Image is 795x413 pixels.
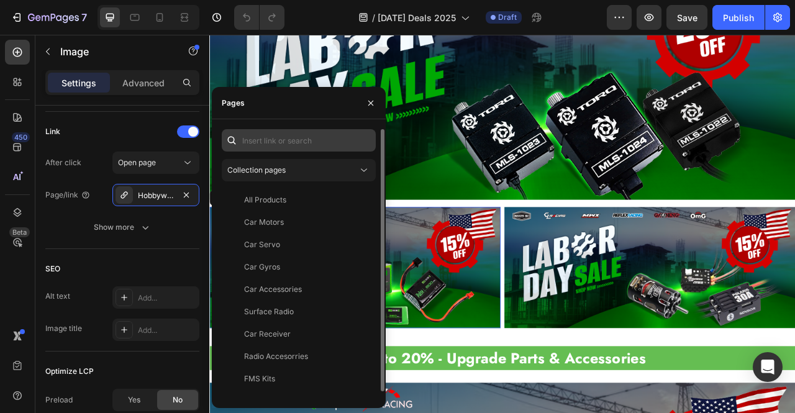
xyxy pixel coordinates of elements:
[372,11,375,24] span: /
[138,293,196,304] div: Add...
[244,396,301,407] div: CEN Racing Kits
[723,11,754,24] div: Publish
[9,227,30,237] div: Beta
[45,291,70,302] div: Alt text
[138,190,174,201] div: Hobbywing-promotable
[94,221,152,234] div: Show more
[753,352,783,382] div: Open Intercom Messenger
[712,5,765,30] button: Publish
[677,12,697,23] span: Save
[45,216,199,238] button: Show more
[209,35,795,413] iframe: Design area
[244,261,280,273] div: Car Gyros
[222,159,376,181] button: Collection pages
[244,217,284,228] div: Car Motors
[244,194,286,206] div: All Products
[12,132,30,142] div: 450
[244,373,275,384] div: FMS Kits
[666,5,707,30] button: Save
[61,76,96,89] p: Settings
[375,219,745,373] img: gempages_506421066541827178-256c25e8-caa9-4272-9d42-6a3a31a21e43.png
[173,394,183,406] span: No
[118,158,156,167] span: Open page
[244,239,280,250] div: Car Servo
[112,152,199,174] button: Open page
[122,76,165,89] p: Advanced
[128,394,140,406] span: Yes
[45,366,94,377] div: Optimize LCP
[45,263,60,275] div: SEO
[45,189,91,201] div: Page/link
[45,157,81,168] div: After click
[45,126,60,137] div: Link
[81,10,87,25] p: 7
[45,394,73,406] div: Preload
[222,129,376,152] input: Insert link or search
[5,5,93,30] button: 7
[45,323,82,334] div: Image title
[222,98,245,109] div: Pages
[234,5,284,30] div: Undo/Redo
[60,44,166,59] p: Image
[138,325,196,336] div: Add...
[244,351,308,362] div: Radio Accesorries
[378,11,456,24] span: [DATE] Deals 2025
[244,329,291,340] div: Car Receiver
[244,284,302,295] div: Car Accessories
[227,165,286,175] span: Collection pages
[498,12,517,23] span: Draft
[244,306,294,317] div: Surface Radio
